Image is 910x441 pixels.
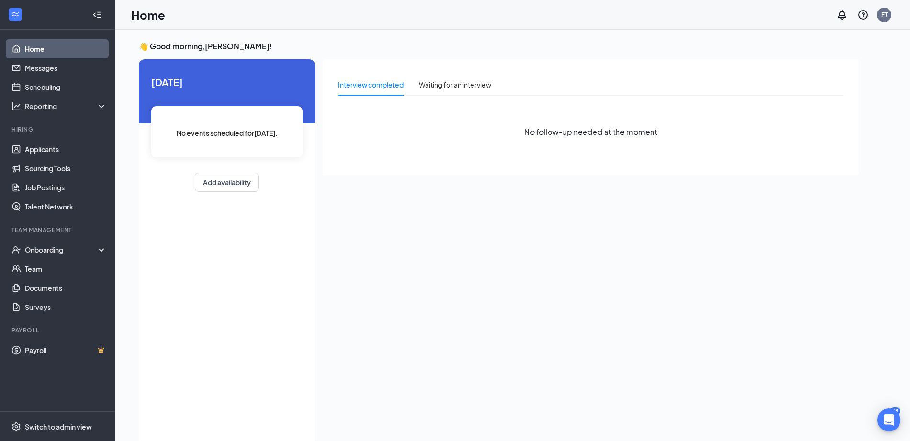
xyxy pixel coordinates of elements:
[524,126,657,138] span: No follow-up needed at the moment
[151,75,303,89] span: [DATE]
[881,11,888,19] div: FT
[11,125,105,133] div: Hiring
[25,298,107,317] a: Surveys
[25,197,107,216] a: Talent Network
[419,79,491,90] div: Waiting for an interview
[25,422,92,431] div: Switch to admin view
[25,77,107,97] a: Scheduling
[11,101,21,111] svg: Analysis
[836,9,848,21] svg: Notifications
[11,10,20,19] svg: WorkstreamLogo
[338,79,404,90] div: Interview completed
[25,140,107,159] a: Applicants
[877,408,900,431] div: Open Intercom Messenger
[25,101,107,111] div: Reporting
[195,173,259,192] button: Add availability
[857,9,869,21] svg: QuestionInfo
[25,259,107,278] a: Team
[131,7,165,23] h1: Home
[11,226,105,234] div: Team Management
[11,422,21,431] svg: Settings
[890,407,900,415] div: 38
[92,10,102,20] svg: Collapse
[25,178,107,197] a: Job Postings
[177,128,278,138] span: No events scheduled for [DATE] .
[139,41,859,52] h3: 👋 Good morning, [PERSON_NAME] !
[25,245,99,254] div: Onboarding
[25,39,107,58] a: Home
[11,326,105,334] div: Payroll
[11,245,21,254] svg: UserCheck
[25,341,107,360] a: PayrollCrown
[25,278,107,298] a: Documents
[25,159,107,178] a: Sourcing Tools
[25,58,107,77] a: Messages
